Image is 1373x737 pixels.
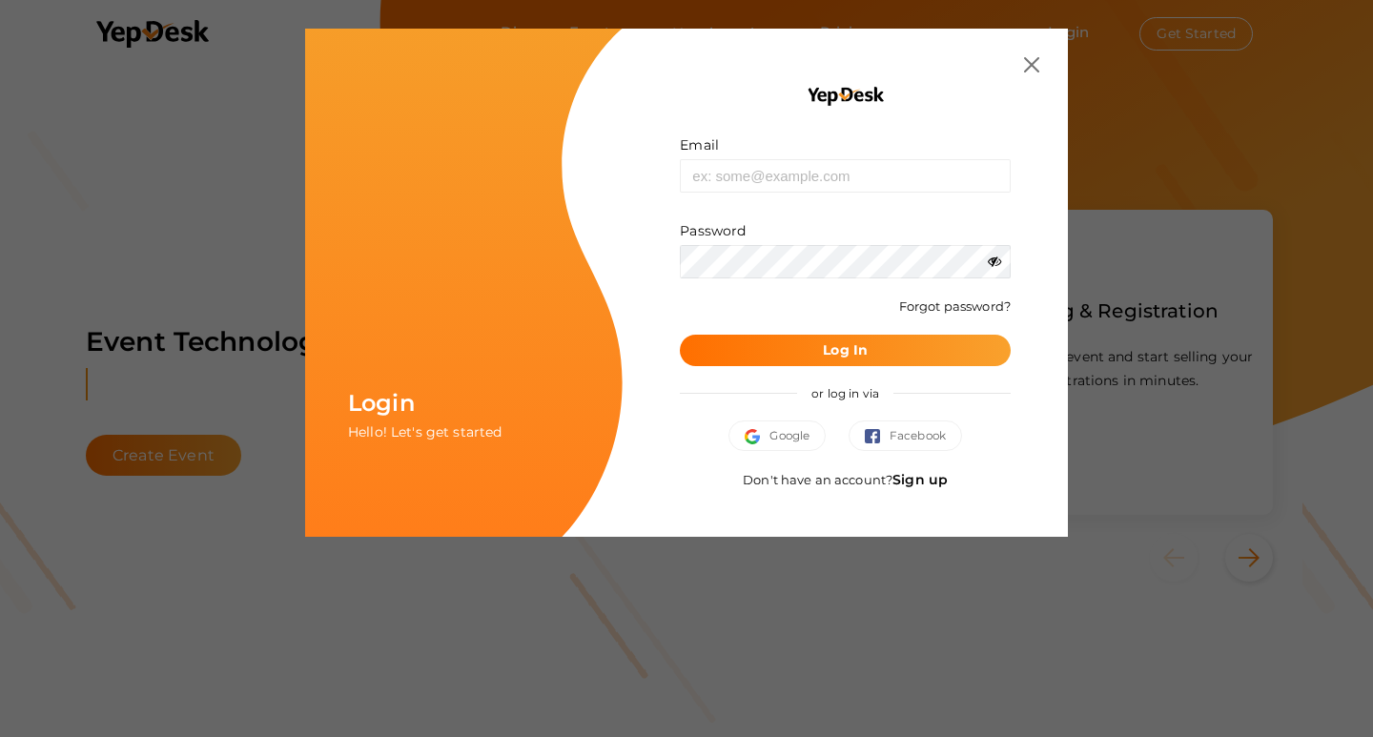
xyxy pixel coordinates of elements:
span: or log in via [797,372,893,415]
span: Hello! Let's get started [348,423,502,440]
input: ex: some@example.com [680,159,1011,193]
span: Facebook [865,426,946,445]
label: Password [680,221,746,240]
img: facebook.svg [865,429,890,444]
span: Login [348,389,415,417]
span: Don't have an account? [743,472,948,487]
b: Log In [823,341,868,358]
button: Log In [680,335,1011,366]
button: Facebook [849,420,962,451]
button: Google [728,420,826,451]
img: close.svg [1024,57,1039,72]
img: google.svg [745,429,769,444]
label: Email [680,135,719,154]
img: YEP_black_cropped.png [806,86,885,107]
a: Forgot password? [899,298,1011,314]
a: Sign up [892,471,948,488]
span: Google [745,426,809,445]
